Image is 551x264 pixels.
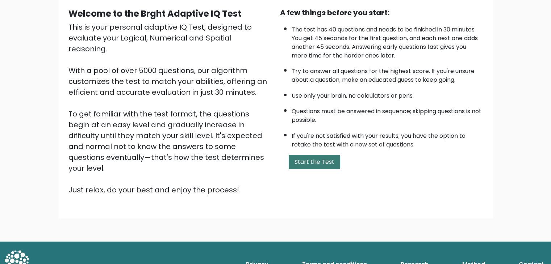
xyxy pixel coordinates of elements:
[292,22,483,60] li: The test has 40 questions and needs to be finished in 30 minutes. You get 45 seconds for the firs...
[292,128,483,149] li: If you're not satisfied with your results, you have the option to retake the test with a new set ...
[289,155,340,169] button: Start the Test
[68,22,271,195] div: This is your personal adaptive IQ Test, designed to evaluate your Logical, Numerical and Spatial ...
[292,88,483,100] li: Use only your brain, no calculators or pens.
[292,103,483,124] li: Questions must be answered in sequence; skipping questions is not possible.
[280,7,483,18] div: A few things before you start:
[292,63,483,84] li: Try to answer all questions for the highest score. If you're unsure about a question, make an edu...
[68,8,241,20] b: Welcome to the Brght Adaptive IQ Test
